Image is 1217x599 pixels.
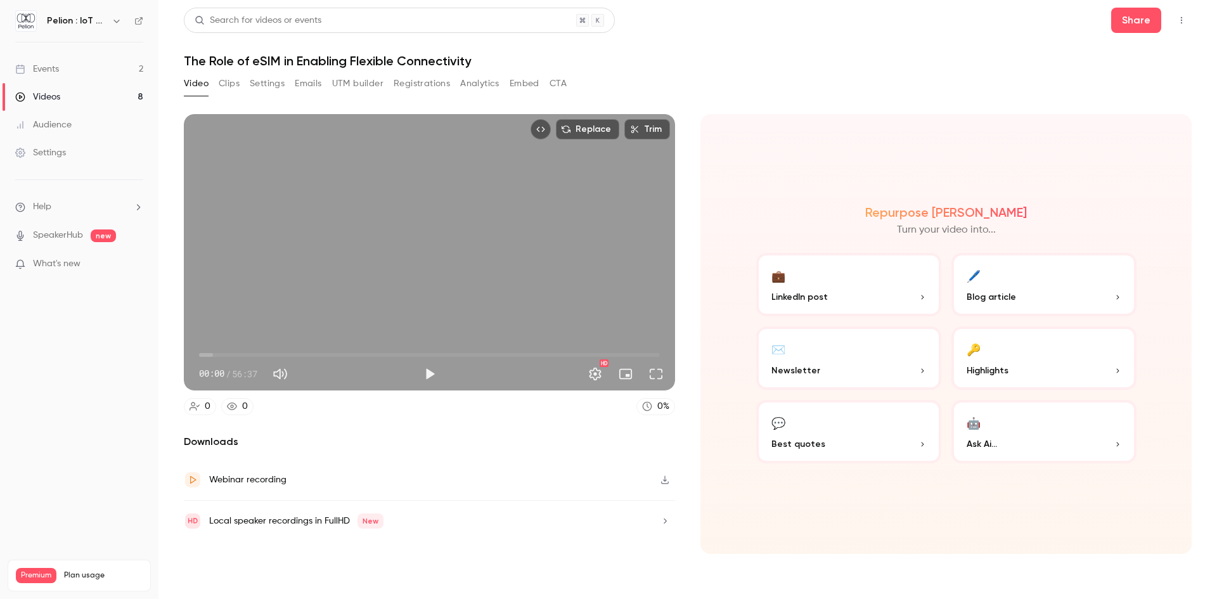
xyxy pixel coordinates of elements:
iframe: Noticeable Trigger [128,259,143,270]
div: 0 [205,400,210,413]
button: Settings [583,361,608,387]
h6: Pelion : IoT Connectivity Made Effortless [47,15,106,27]
span: Help [33,200,51,214]
button: UTM builder [332,74,383,94]
div: 🖊️ [967,266,981,285]
span: New [357,513,383,529]
button: Replace [556,119,619,139]
span: Best quotes [771,437,825,451]
a: SpeakerHub [33,229,83,242]
button: Analytics [460,74,499,94]
p: Turn your video into... [897,222,996,238]
button: Settings [250,74,285,94]
div: Local speaker recordings in FullHD [209,513,383,529]
a: 0% [636,398,675,415]
h2: Repurpose [PERSON_NAME] [865,205,1027,220]
li: help-dropdown-opener [15,200,143,214]
div: HD [600,359,608,367]
div: ✉️ [771,339,785,359]
div: Events [15,63,59,75]
div: 0 [242,400,248,413]
div: 🤖 [967,413,981,432]
span: / [226,367,231,380]
button: Embed [510,74,539,94]
span: LinkedIn post [771,290,828,304]
div: Settings [15,146,66,159]
span: new [91,229,116,242]
h1: The Role of eSIM in Enabling Flexible Connectivity [184,53,1192,68]
span: Highlights [967,364,1008,377]
span: Blog article [967,290,1016,304]
button: 🖊️Blog article [951,253,1137,316]
button: Clips [219,74,240,94]
div: 💼 [771,266,785,285]
div: Videos [15,91,60,103]
a: 0 [221,398,254,415]
div: Audience [15,119,72,131]
button: Emails [295,74,321,94]
button: Trim [624,119,670,139]
button: CTA [550,74,567,94]
button: Embed video [531,119,551,139]
div: 0 % [657,400,669,413]
div: 🔑 [967,339,981,359]
button: Full screen [643,361,669,387]
button: 🤖Ask Ai... [951,400,1137,463]
div: 00:00 [199,367,257,380]
span: Premium [16,568,56,583]
img: Pelion : IoT Connectivity Made Effortless [16,11,36,31]
span: Plan usage [64,570,143,581]
button: ✉️Newsletter [756,326,941,390]
button: 🔑Highlights [951,326,1137,390]
button: Play [417,361,442,387]
div: Search for videos or events [195,14,321,27]
span: What's new [33,257,80,271]
div: Webinar recording [209,472,287,487]
span: Newsletter [771,364,820,377]
span: 00:00 [199,367,224,380]
button: Registrations [394,74,450,94]
a: 0 [184,398,216,415]
span: Ask Ai... [967,437,997,451]
button: Video [184,74,209,94]
button: 💼LinkedIn post [756,253,941,316]
h2: Downloads [184,434,675,449]
div: 💬 [771,413,785,432]
span: 56:37 [232,367,257,380]
button: Share [1111,8,1161,33]
button: Turn on miniplayer [613,361,638,387]
button: Mute [267,361,293,387]
button: 💬Best quotes [756,400,941,463]
button: Top Bar Actions [1171,10,1192,30]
